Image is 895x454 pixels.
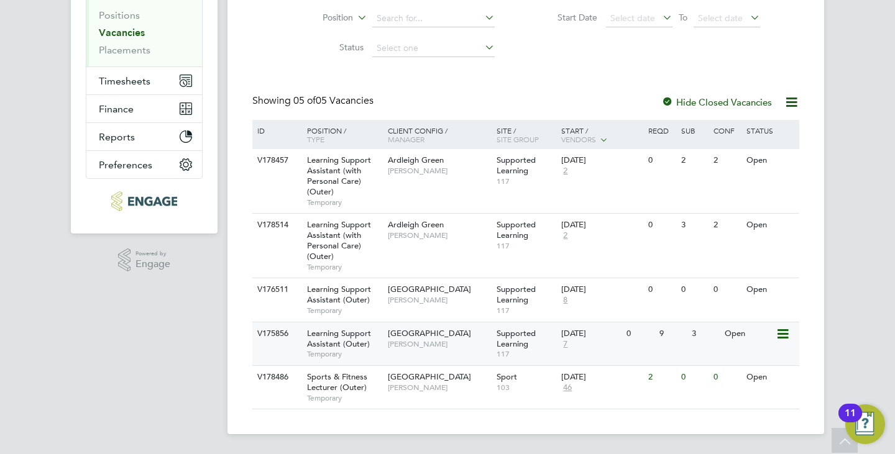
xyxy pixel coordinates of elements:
div: Site / [493,120,559,150]
div: Open [743,278,797,301]
div: [DATE] [561,372,642,383]
div: 2 [710,149,743,172]
span: Reports [99,131,135,143]
div: V178486 [254,366,298,389]
span: Learning Support Assistant (Outer) [307,284,371,305]
div: Conf [710,120,743,141]
span: Supported Learning [497,284,536,305]
span: [GEOGRAPHIC_DATA] [388,284,471,294]
div: 2 [678,149,710,172]
button: Finance [86,95,202,122]
span: 7 [561,339,569,350]
input: Select one [372,40,495,57]
span: 05 of [293,94,316,107]
div: Open [722,322,776,345]
span: Temporary [307,197,382,207]
div: 0 [645,149,677,172]
span: Temporary [307,349,382,359]
input: Search for... [372,10,495,27]
span: 05 Vacancies [293,94,374,107]
span: Learning Support Assistant (with Personal Care) (Outer) [307,155,371,197]
span: 117 [497,349,556,359]
div: Sub [678,120,710,141]
a: Go to home page [86,191,203,211]
div: 0 [678,366,710,389]
div: [DATE] [561,220,642,230]
span: [PERSON_NAME] [388,295,490,305]
div: Reqd [645,120,677,141]
div: 0 [645,278,677,301]
span: Ardleigh Green [388,155,444,165]
div: ID [254,120,298,141]
div: Open [743,214,797,237]
span: Temporary [307,306,382,316]
span: Select date [698,12,743,24]
span: 2 [561,230,569,241]
div: Start / [558,120,645,151]
button: Open Resource Center, 11 new notifications [845,404,885,444]
div: [DATE] [561,284,642,295]
span: [GEOGRAPHIC_DATA] [388,328,471,338]
a: Positions [99,9,140,21]
span: Learning Support Assistant (Outer) [307,328,371,349]
div: 9 [656,322,689,345]
span: 117 [497,241,556,251]
div: V176511 [254,278,298,301]
span: Preferences [99,159,152,171]
a: Powered byEngage [118,248,171,272]
span: Select date [610,12,655,24]
span: Engage [135,259,170,270]
button: Reports [86,123,202,150]
span: Finance [99,103,134,115]
span: Supported Learning [497,328,536,349]
div: V178457 [254,149,298,172]
div: 0 [623,322,656,345]
label: Hide Closed Vacancies [661,96,772,108]
span: 8 [561,295,569,306]
div: Position / [298,120,385,150]
span: 46 [561,383,574,393]
div: 3 [689,322,721,345]
div: 0 [710,278,743,301]
div: 2 [645,366,677,389]
div: Open [743,149,797,172]
img: axcis-logo-retina.png [111,191,177,211]
div: 11 [845,413,856,429]
a: Placements [99,44,150,56]
div: Client Config / [385,120,493,150]
span: Type [307,134,324,144]
span: Site Group [497,134,539,144]
span: Ardleigh Green [388,219,444,230]
div: 2 [710,214,743,237]
span: Vendors [561,134,596,144]
span: Sport [497,371,517,382]
div: [DATE] [561,329,620,339]
div: 3 [678,214,710,237]
div: Status [743,120,797,141]
div: 0 [645,214,677,237]
span: Learning Support Assistant (with Personal Care) (Outer) [307,219,371,261]
span: Powered by [135,248,170,259]
span: [PERSON_NAME] [388,166,490,176]
span: Supported Learning [497,155,536,176]
span: [PERSON_NAME] [388,230,490,240]
div: Showing [252,94,376,107]
div: 0 [678,278,710,301]
button: Preferences [86,151,202,178]
span: 117 [497,176,556,186]
div: Open [743,366,797,389]
span: 2 [561,166,569,176]
span: Temporary [307,393,382,403]
span: [GEOGRAPHIC_DATA] [388,371,471,382]
span: [PERSON_NAME] [388,339,490,349]
span: Temporary [307,262,382,272]
span: 103 [497,383,556,393]
span: Sports & Fitness Lecturer (Outer) [307,371,367,393]
div: V178514 [254,214,298,237]
label: Start Date [526,12,597,23]
div: 0 [710,366,743,389]
span: Supported Learning [497,219,536,240]
label: Position [282,12,353,24]
label: Status [292,42,364,53]
span: To [675,9,691,25]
